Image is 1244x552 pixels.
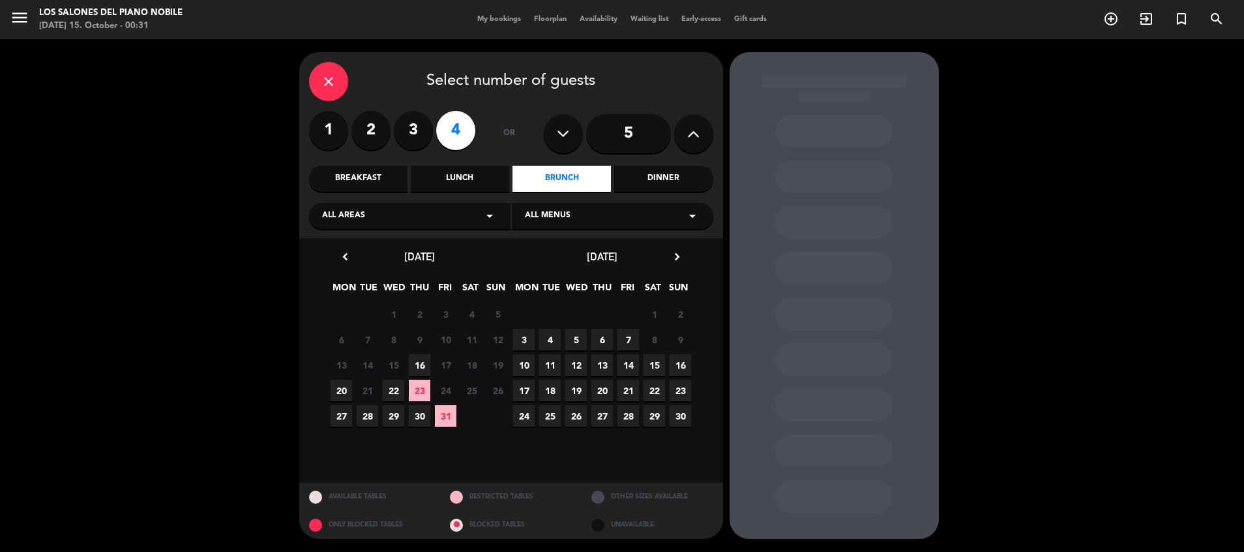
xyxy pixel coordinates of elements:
[513,329,535,350] span: 3
[461,303,482,325] span: 4
[10,8,29,27] i: menu
[485,280,507,301] span: SUN
[331,405,352,427] span: 27
[383,354,404,376] span: 15
[539,405,561,427] span: 25
[409,405,430,427] span: 30
[331,354,352,376] span: 13
[1138,11,1154,27] i: exit_to_app
[670,250,684,264] i: chevron_right
[670,329,691,350] span: 9
[488,111,531,157] div: or
[331,380,352,401] span: 20
[591,380,613,401] span: 20
[670,303,691,325] span: 2
[566,280,587,301] span: WED
[383,303,404,325] span: 1
[527,16,573,23] span: Floorplan
[644,329,665,350] span: 8
[440,483,582,511] div: RESTRICTED TABLES
[1209,11,1224,27] i: search
[39,20,183,33] div: [DATE] 15. October - 00:31
[351,111,391,150] label: 2
[383,380,404,401] span: 22
[409,303,430,325] span: 2
[670,380,691,401] span: 23
[309,166,407,192] div: Breakfast
[565,329,587,350] span: 5
[617,380,639,401] span: 21
[409,354,430,376] span: 16
[624,16,675,23] span: Waiting list
[642,280,664,301] span: SAT
[685,208,700,224] i: arrow_drop_down
[644,303,665,325] span: 1
[644,405,665,427] span: 29
[591,405,613,427] span: 27
[383,329,404,350] span: 8
[515,280,537,301] span: MON
[435,329,456,350] span: 10
[322,209,365,222] span: All areas
[587,250,617,263] span: [DATE]
[435,405,456,427] span: 31
[617,405,639,427] span: 28
[591,329,613,350] span: 6
[513,380,535,401] span: 17
[394,111,433,150] label: 3
[409,280,430,301] span: THU
[513,405,535,427] span: 24
[435,380,456,401] span: 24
[1174,11,1189,27] i: turned_in_not
[668,280,689,301] span: SUN
[539,329,561,350] span: 4
[357,329,378,350] span: 7
[471,16,527,23] span: My bookings
[670,354,691,376] span: 16
[409,380,430,401] span: 23
[299,483,441,511] div: AVAILABLE TABLES
[487,380,509,401] span: 26
[460,280,481,301] span: SAT
[582,483,723,511] div: OTHER SIZES AVAILABLE
[309,62,713,101] div: Select number of guests
[614,166,713,192] div: Dinner
[565,354,587,376] span: 12
[565,405,587,427] span: 26
[644,354,665,376] span: 15
[512,166,611,192] div: Brunch
[383,280,405,301] span: WED
[525,209,570,222] span: All menus
[487,303,509,325] span: 5
[617,280,638,301] span: FRI
[670,405,691,427] span: 30
[617,354,639,376] span: 14
[409,329,430,350] span: 9
[10,8,29,32] button: menu
[357,354,378,376] span: 14
[573,16,624,23] span: Availability
[440,511,582,539] div: BLOCKED TABLES
[461,380,482,401] span: 25
[309,111,348,150] label: 1
[358,280,379,301] span: TUE
[383,405,404,427] span: 29
[333,280,354,301] span: MON
[728,16,773,23] span: Gift cards
[461,354,482,376] span: 18
[513,354,535,376] span: 10
[39,7,183,20] div: Los Salones del Piano Nobile
[338,250,352,264] i: chevron_left
[435,354,456,376] span: 17
[591,280,613,301] span: THU
[321,74,336,89] i: close
[357,405,378,427] span: 28
[436,111,475,150] label: 4
[461,329,482,350] span: 11
[565,380,587,401] span: 19
[539,380,561,401] span: 18
[644,380,665,401] span: 22
[331,329,352,350] span: 6
[299,511,441,539] div: ONLY BLOCKED TABLES
[434,280,456,301] span: FRI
